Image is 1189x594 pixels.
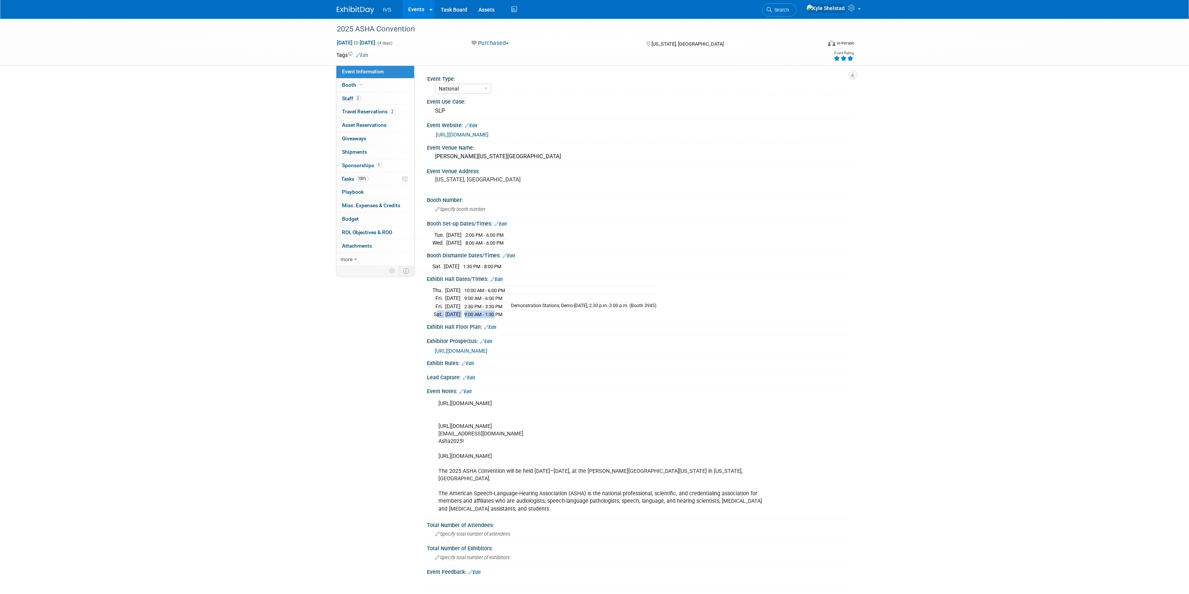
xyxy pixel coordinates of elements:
span: ROI, Objectives & ROO [342,229,392,235]
a: Edit [462,361,474,366]
td: [DATE] [447,231,462,239]
div: 2025 ASHA Convention [335,22,810,36]
img: Kyle Shelstad [806,4,845,12]
div: Event Feedback: [427,566,853,576]
span: 2 [355,95,361,101]
span: more [341,256,353,262]
div: Event Venue Address: [427,166,853,175]
span: [US_STATE], [GEOGRAPHIC_DATA] [652,41,724,47]
span: Giveaways [342,135,367,141]
i: Booth reservation complete [360,83,364,87]
a: Edit [480,339,493,344]
a: Budget [336,212,414,226]
span: Specify total number of exhibitors [435,555,510,560]
span: Search [772,7,789,13]
a: Giveaways [336,132,414,145]
span: 1 [376,162,382,168]
div: Event Notes: [427,386,853,395]
td: Fri. [433,294,446,303]
div: Total Number of Attendees: [427,520,853,529]
span: IVS [383,7,392,13]
span: 2:00 PM - 6:00 PM [466,232,504,238]
a: Sponsorships1 [336,159,414,172]
span: 100% [357,176,369,181]
span: Asset Reservations [342,122,387,128]
td: Tue. [433,231,447,239]
td: Toggle Event Tabs [399,266,414,276]
a: [URL][DOMAIN_NAME] [435,348,488,354]
span: Staff [342,95,361,101]
div: In-Person [837,40,854,46]
div: Event Website: [427,120,853,129]
a: Misc. Expenses & Credits [336,199,414,212]
a: Edit [503,253,515,258]
span: 9:00 AM - 1:30 PM [465,312,503,317]
span: (4 days) [377,41,393,46]
div: Lead Capture: [427,372,853,382]
a: Edit [463,375,475,380]
a: Shipments [336,146,414,159]
div: Event Type: [428,73,849,83]
a: Search [762,3,797,16]
a: Staff2 [336,92,414,105]
div: Booth Dismantle Dates/Times: [427,250,853,260]
td: Sat. [433,310,446,318]
a: Travel Reservations2 [336,105,414,118]
div: Booth Number: [427,195,853,204]
a: Asset Reservations [336,119,414,132]
img: Format-Inperson.png [828,40,835,46]
span: Specify total number of attendees [435,531,511,537]
div: SLP [433,105,847,117]
div: Exhibit Rules: [427,358,853,367]
td: [DATE] [447,239,462,247]
span: Playbook [342,189,364,195]
a: Booth [336,79,414,92]
span: Event Information [342,68,384,74]
a: Playbook [336,186,414,199]
a: Edit [495,221,507,227]
td: Fri. [433,302,446,310]
pre: [US_STATE], [GEOGRAPHIC_DATA] [435,176,596,183]
a: Edit [465,123,478,128]
div: Total Number of Exhibitors: [427,543,853,552]
a: Edit [460,389,472,394]
a: Event Information [336,65,414,78]
td: [DATE] [446,310,461,318]
td: Sat. [433,263,444,270]
span: Tasks [342,176,369,182]
div: Exhibit Hall Dates/Times: [427,273,853,283]
span: Shipments [342,149,367,155]
td: [DATE] [446,302,461,310]
a: Edit [356,53,369,58]
img: ExhibitDay [337,6,374,14]
button: Purchased [469,39,512,47]
a: Attachments [336,239,414,252]
td: [DATE] [446,286,461,294]
span: 1:30 PM - 8:00 PM [463,264,502,269]
div: Event Format [777,39,854,50]
div: Event Rating [834,51,854,55]
a: Edit [469,570,481,575]
td: Thu. [433,286,446,294]
a: more [336,253,414,266]
div: [URL][DOMAIN_NAME] [URL][DOMAIN_NAME] [EMAIL_ADDRESS][DOMAIN_NAME] Asha2025! [URL][DOMAIN_NAME] T... [434,396,770,516]
span: to [353,40,360,46]
td: Personalize Event Tab Strip [386,266,399,276]
a: Edit [491,277,503,282]
a: Edit [484,325,497,330]
span: 10:00 AM - 6:00 PM [465,288,505,293]
td: Tags [337,51,369,59]
span: Travel Reservations [342,108,395,114]
span: [DATE] [DATE] [337,39,376,46]
a: Tasks100% [336,172,414,186]
span: 8:00 AM - 6:00 PM [466,240,504,246]
div: Exhibit Hall Floor Plan: [427,321,853,331]
div: Booth Set-up Dates/Times: [427,218,853,228]
div: Event Venue Name: [427,142,853,151]
span: Attachments [342,243,372,249]
td: [DATE] [446,294,461,303]
span: Sponsorships [342,162,382,168]
div: [PERSON_NAME][US_STATE][GEOGRAPHIC_DATA] [433,151,847,162]
span: Budget [342,216,359,222]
